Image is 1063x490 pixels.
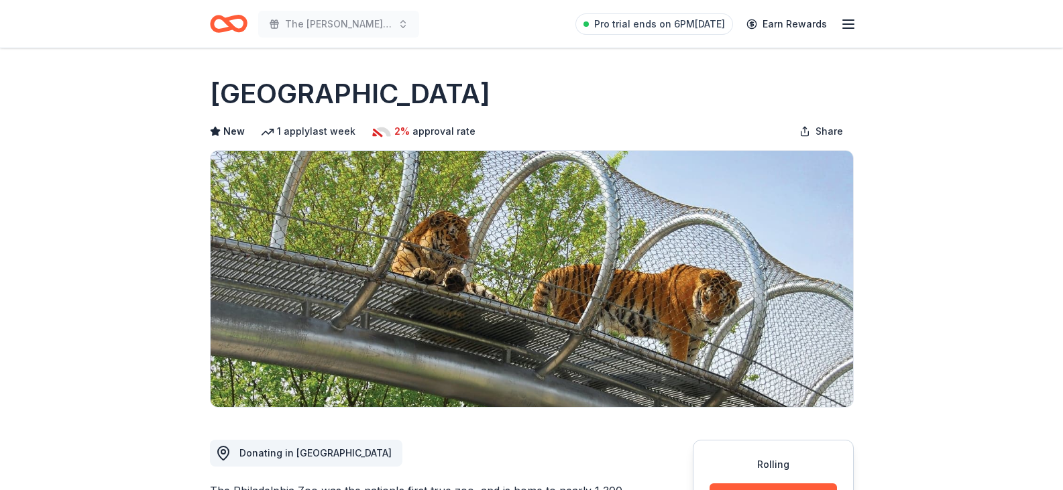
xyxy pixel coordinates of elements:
img: Image for Philadelphia Zoo [211,151,853,407]
div: Rolling [710,456,837,473]
h1: [GEOGRAPHIC_DATA] [210,75,490,113]
a: Home [210,8,247,40]
span: Share [816,123,843,139]
div: 1 apply last week [261,123,355,139]
span: Donating in [GEOGRAPHIC_DATA] [239,447,392,458]
span: 2% [394,123,410,139]
span: New [223,123,245,139]
button: The [PERSON_NAME] “[PERSON_NAME]” [PERSON_NAME] Scholarship Fund [258,11,419,38]
span: The [PERSON_NAME] “[PERSON_NAME]” [PERSON_NAME] Scholarship Fund [285,16,392,32]
span: approval rate [412,123,475,139]
button: Share [789,118,854,145]
span: Pro trial ends on 6PM[DATE] [594,16,725,32]
a: Earn Rewards [738,12,835,36]
a: Pro trial ends on 6PM[DATE] [575,13,733,35]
